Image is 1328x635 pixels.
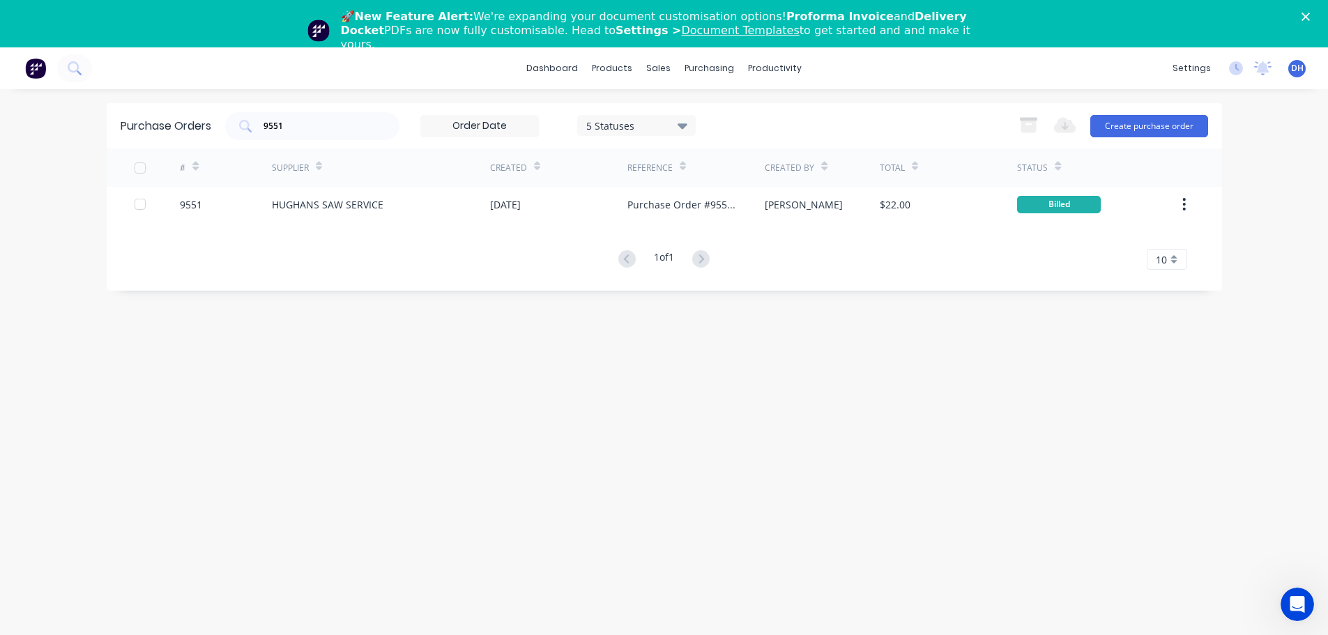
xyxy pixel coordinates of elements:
div: Purchase Order #9551 - HUGHANS SAW SERVICE [627,197,737,212]
span: 10 [1156,252,1167,267]
div: 🚀 We're expanding your document customisation options! and PDFs are now fully customisable. Head ... [341,10,999,52]
a: dashboard [519,58,585,79]
img: Profile image for Team [307,20,330,42]
div: Total [880,162,905,174]
div: [DATE] [490,197,521,212]
button: Create purchase order [1090,115,1208,137]
input: Search purchase orders... [262,119,378,133]
div: purchasing [678,58,741,79]
div: 9551 [180,197,202,212]
b: New Feature Alert: [355,10,474,23]
b: Delivery Docket [341,10,967,37]
input: Order Date [421,116,538,137]
b: Proforma Invoice [786,10,894,23]
div: $22.00 [880,197,910,212]
div: Created By [765,162,814,174]
div: Billed [1017,196,1101,213]
img: Factory [25,58,46,79]
a: Document Templates [681,24,799,37]
div: Supplier [272,162,309,174]
div: # [180,162,185,174]
div: sales [639,58,678,79]
div: products [585,58,639,79]
div: Created [490,162,527,174]
span: DH [1291,62,1304,75]
div: [PERSON_NAME] [765,197,843,212]
div: 1 of 1 [654,250,674,270]
div: productivity [741,58,809,79]
div: Reference [627,162,673,174]
div: HUGHANS SAW SERVICE [272,197,383,212]
b: Settings > [616,24,800,37]
iframe: Intercom live chat [1281,588,1314,621]
div: 5 Statuses [586,118,686,132]
div: Status [1017,162,1048,174]
div: settings [1166,58,1218,79]
div: Purchase Orders [121,118,211,135]
div: Close [1302,13,1315,21]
